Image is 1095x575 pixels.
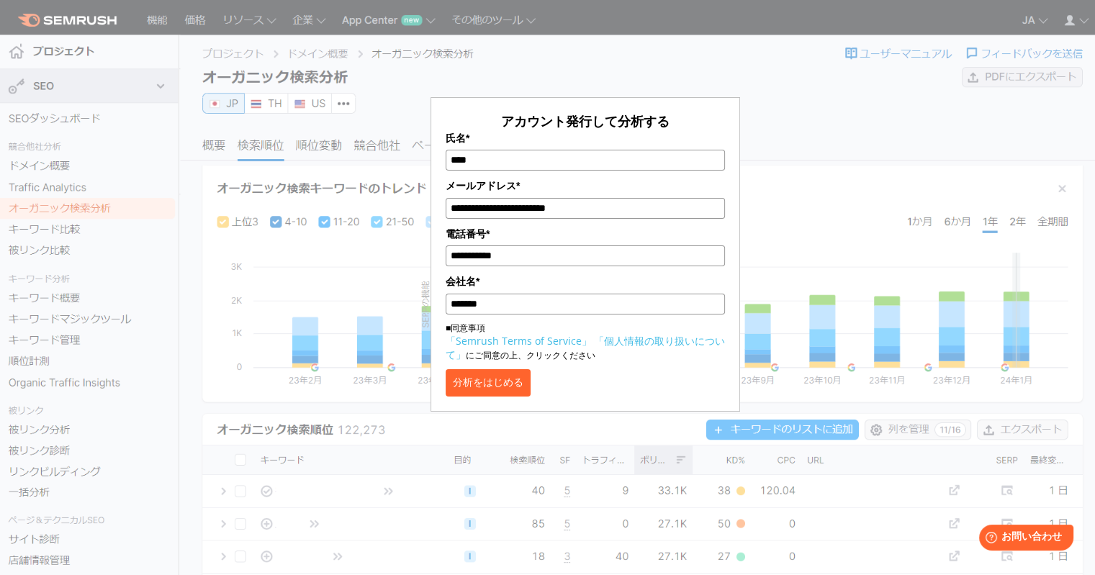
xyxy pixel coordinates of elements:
button: 分析をはじめる [446,369,531,397]
a: 「個人情報の取り扱いについて」 [446,334,725,361]
label: メールアドレス* [446,178,725,194]
p: ■同意事項 にご同意の上、クリックください [446,322,725,362]
label: 電話番号* [446,226,725,242]
span: アカウント発行して分析する [501,112,670,130]
iframe: Help widget launcher [967,519,1079,559]
a: 「Semrush Terms of Service」 [446,334,592,348]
